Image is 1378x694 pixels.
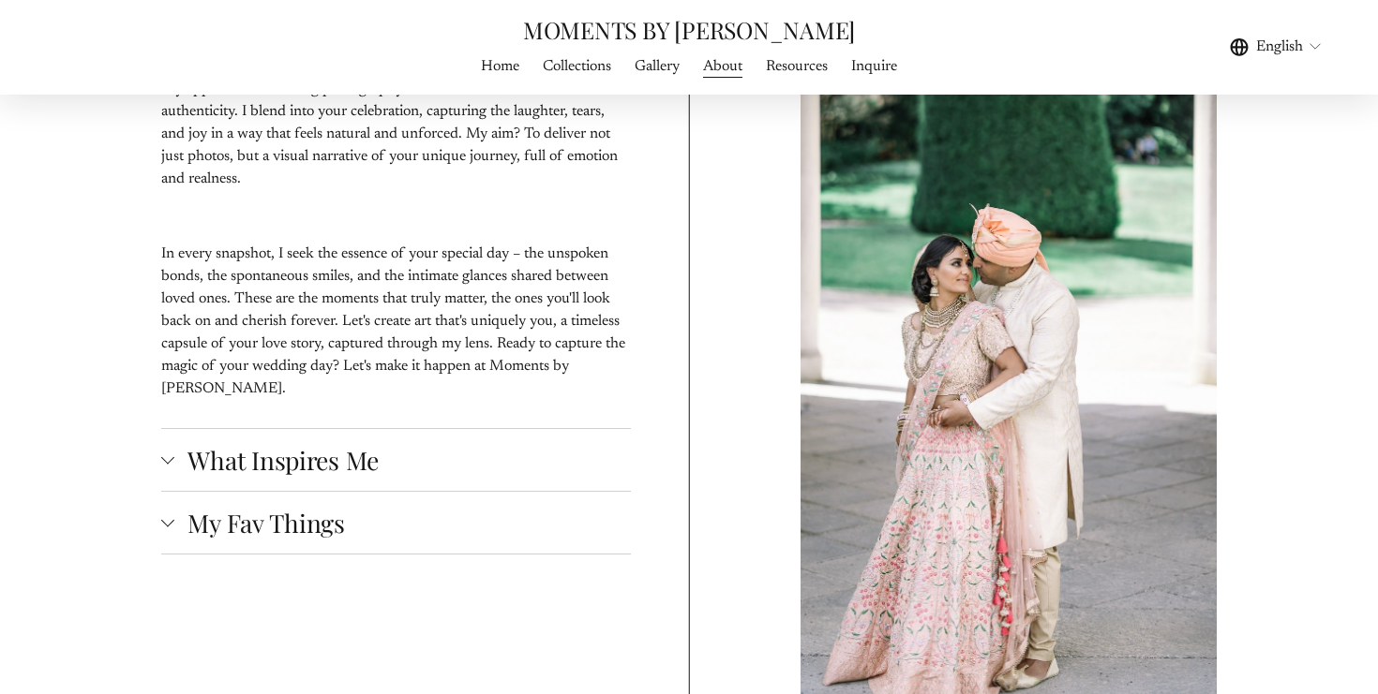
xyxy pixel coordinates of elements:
[161,429,630,491] button: What Inspires Me
[174,506,630,539] span: My Fav Things
[481,53,519,79] a: Home
[851,53,897,79] a: Inquire
[635,55,680,78] span: Gallery
[161,243,630,400] p: In every snapshot, I seek the essence of your special day – the unspoken bonds, the spontaneous s...
[703,53,742,79] a: About
[161,492,630,554] button: My Fav Things
[543,53,611,79] a: Collections
[635,53,680,79] a: folder dropdown
[766,53,828,79] a: Resources
[523,14,855,45] a: MOMENTS BY [PERSON_NAME]
[161,78,630,190] p: My approach to wedding photography is all about connection and authenticity. I blend into your ce...
[1256,36,1303,58] span: English
[174,443,630,477] span: What Inspires Me
[1230,35,1324,60] div: language picker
